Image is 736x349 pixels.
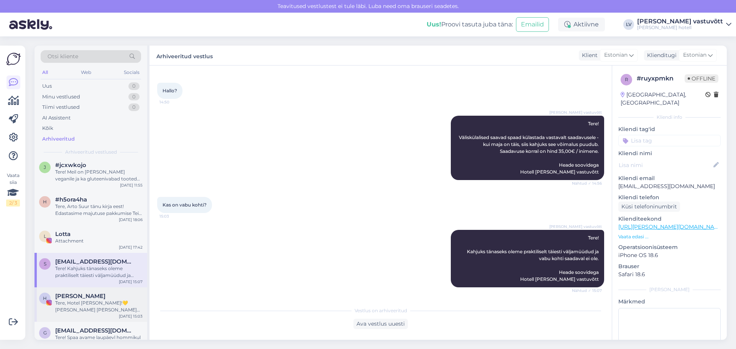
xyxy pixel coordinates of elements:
[163,202,207,208] span: Kas on vabu kohti?
[55,203,143,217] div: Tere, Arto Suur tänu kirja eest! Edastasime majutuse pakkumise Teie meiliaadressile nii, nagu Te ...
[55,300,143,313] div: Tere, Hotel [PERSON_NAME]!💛 [PERSON_NAME] [PERSON_NAME] mul oleks suur rõõm teiega koostööd teha....
[41,67,49,77] div: All
[128,93,140,101] div: 0
[119,279,143,285] div: [DATE] 15:07
[618,182,721,190] p: [EMAIL_ADDRESS][DOMAIN_NAME]
[55,258,135,265] span: silverrebane11@gmail.com
[119,313,143,319] div: [DATE] 15:03
[623,19,634,30] div: LV
[683,51,706,59] span: Estonian
[42,103,80,111] div: Tiimi vestlused
[618,251,721,259] p: iPhone OS 18.6
[42,125,53,132] div: Kõik
[6,200,20,206] div: 2 / 3
[43,199,47,205] span: h
[43,330,47,336] span: g
[42,82,52,90] div: Uus
[44,233,46,239] span: L
[55,231,71,238] span: Lotta
[427,20,513,29] div: Proovi tasuta juba täna:
[618,193,721,202] p: Kliendi telefon
[618,215,721,223] p: Klienditeekond
[55,334,143,348] div: Tere! Spaa avame laupäevl hommikul [PERSON_NAME] 7:30-11.00 ja uuesti kella 15:00-23:00ni. [PERSO...
[48,52,78,61] span: Otsi kliente
[621,91,705,107] div: [GEOGRAPHIC_DATA], [GEOGRAPHIC_DATA]
[618,233,721,240] p: Vaata edasi ...
[618,298,721,306] p: Märkmed
[120,182,143,188] div: [DATE] 11:55
[119,217,143,223] div: [DATE] 18:06
[549,224,602,229] span: [PERSON_NAME] vastuvõtt
[55,327,135,334] span: g56.litter@gmail.com
[637,18,723,25] div: [PERSON_NAME] vastuvõtt
[618,286,721,293] div: [PERSON_NAME]
[55,169,143,182] div: Tere! Meil on [PERSON_NAME] veganile ja ka gluteenivabad tooted on olemas. Rohkema info saamiseks...
[572,288,602,293] span: Nähtud ✓ 15:07
[119,244,143,250] div: [DATE] 17:42
[353,319,408,329] div: Ava vestlus uuesti
[163,88,177,93] span: Hallo?
[128,103,140,111] div: 0
[427,21,441,28] b: Uus!
[618,149,721,157] p: Kliendi nimi
[65,149,117,156] span: Arhiveeritud vestlused
[637,18,731,31] a: [PERSON_NAME] vastuvõtt[PERSON_NAME] hotell
[644,51,677,59] div: Klienditugi
[685,74,718,83] span: Offline
[43,295,47,301] span: H
[516,17,549,32] button: Emailid
[156,50,213,61] label: Arhiveeritud vestlus
[122,67,141,77] div: Socials
[625,77,628,82] span: r
[44,164,46,170] span: j
[618,174,721,182] p: Kliendi email
[355,307,407,314] span: Vestlus on arhiveeritud
[618,243,721,251] p: Operatsioonisüsteem
[159,99,188,105] span: 14:50
[618,270,721,279] p: Safari 18.6
[55,265,143,279] div: Tere! Kahjuks tänaseks oleme praktiliselt täiesti väljamüüdud ja vabu kohti saadaval ei ole. Head...
[55,162,86,169] span: #jcxwkojo
[6,172,20,206] div: Vaata siia
[79,67,93,77] div: Web
[618,223,724,230] a: [URL][PERSON_NAME][DOMAIN_NAME]
[42,93,80,101] div: Minu vestlused
[128,82,140,90] div: 0
[44,261,46,267] span: s
[618,125,721,133] p: Kliendi tag'id
[579,51,598,59] div: Klient
[55,196,87,203] span: #h5ora4ha
[159,213,188,219] span: 15:03
[637,74,685,83] div: # ruyxpmkn
[42,135,75,143] div: Arhiveeritud
[55,293,105,300] span: Helge Kalde
[572,180,602,186] span: Nähtud ✓ 14:56
[42,114,71,122] div: AI Assistent
[549,110,602,115] span: [PERSON_NAME] vastuvõtt
[558,18,605,31] div: Aktiivne
[604,51,628,59] span: Estonian
[618,262,721,270] p: Brauser
[6,52,21,66] img: Askly Logo
[618,114,721,121] div: Kliendi info
[618,135,721,146] input: Lisa tag
[55,238,143,244] div: Attachment
[619,161,712,169] input: Lisa nimi
[637,25,723,31] div: [PERSON_NAME] hotell
[618,202,680,212] div: Küsi telefoninumbrit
